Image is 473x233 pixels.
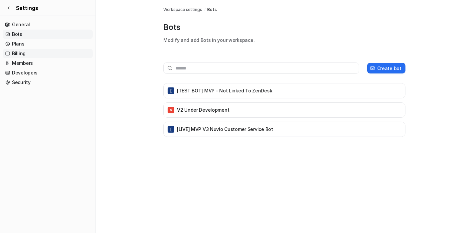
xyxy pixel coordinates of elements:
span: [ [168,126,174,133]
a: Bots [3,30,93,39]
a: Developers [3,68,93,77]
p: V2 Under development [177,107,229,113]
a: Workspace settings [163,7,202,13]
span: V [168,107,174,113]
p: [LIVE] MVP V3 Nuvio Customer Service Bot [177,126,273,133]
a: Plans [3,39,93,49]
a: Billing [3,49,93,58]
a: Bots [207,7,217,13]
a: Members [3,58,93,68]
p: Modify and add Bots in your workspace. [163,37,405,44]
a: Security [3,78,93,87]
img: create [370,66,375,71]
p: Bots [163,22,405,33]
span: Settings [16,4,38,12]
span: / [204,7,206,13]
p: [TEST BOT] MVP - Not linked to ZenDesk [177,87,272,94]
p: Create bot [377,65,401,72]
button: Create bot [367,63,405,73]
a: General [3,20,93,29]
span: [ [168,87,174,94]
